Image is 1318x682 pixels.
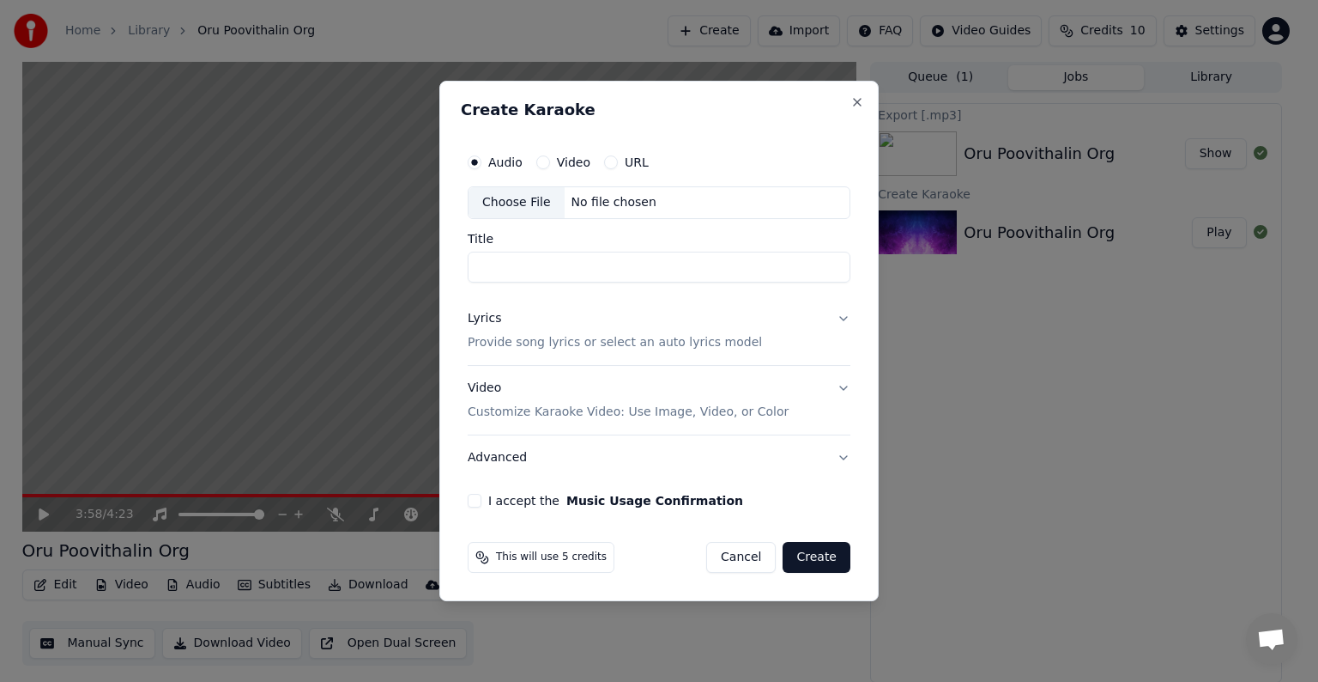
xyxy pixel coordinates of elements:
[783,542,850,573] button: Create
[468,380,789,421] div: Video
[468,296,850,365] button: LyricsProvide song lyrics or select an auto lyrics model
[468,404,789,421] p: Customize Karaoke Video: Use Image, Video, or Color
[461,102,857,118] h2: Create Karaoke
[468,334,762,351] p: Provide song lyrics or select an auto lyrics model
[706,542,776,573] button: Cancel
[468,435,850,480] button: Advanced
[469,187,565,218] div: Choose File
[468,310,501,327] div: Lyrics
[488,495,743,507] label: I accept the
[496,551,607,564] span: This will use 5 credits
[468,366,850,435] button: VideoCustomize Karaoke Video: Use Image, Video, or Color
[488,156,523,168] label: Audio
[565,194,663,211] div: No file chosen
[625,156,649,168] label: URL
[468,233,850,245] label: Title
[566,495,743,507] button: I accept the
[557,156,590,168] label: Video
